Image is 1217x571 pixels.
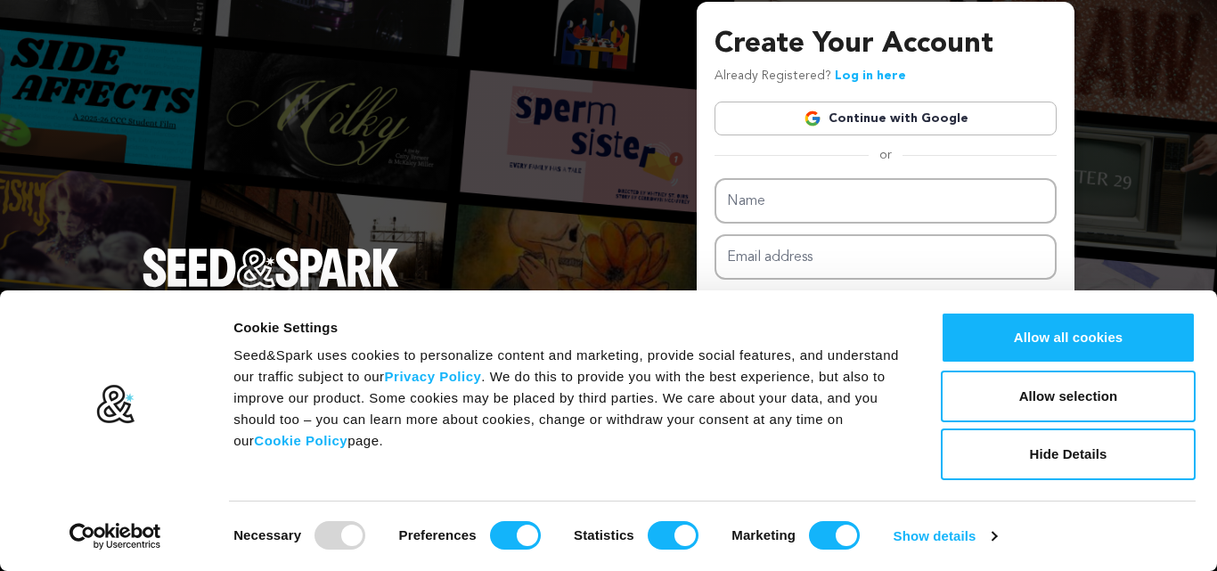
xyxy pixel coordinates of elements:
div: Cookie Settings [233,317,901,339]
strong: Preferences [399,527,477,542]
img: Google logo [804,110,821,127]
a: Log in here [835,69,906,82]
p: Already Registered? [715,66,906,87]
input: Name [715,178,1057,224]
span: or [869,146,903,164]
strong: Necessary [233,527,301,542]
input: Email address [715,234,1057,280]
img: logo [95,384,135,425]
div: Seed&Spark uses cookies to personalize content and marketing, provide social features, and unders... [233,345,901,452]
a: Seed&Spark Homepage [143,248,399,322]
a: Privacy Policy [385,369,482,384]
a: Show details [894,523,997,550]
a: Cookie Policy [254,433,347,448]
button: Allow all cookies [941,312,1196,363]
a: Usercentrics Cookiebot - opens in a new window [37,523,193,550]
legend: Consent Selection [233,514,233,515]
a: Continue with Google [715,102,1057,135]
button: Hide Details [941,428,1196,480]
strong: Marketing [731,527,796,542]
h3: Create Your Account [715,23,1057,66]
button: Allow selection [941,371,1196,422]
strong: Statistics [574,527,634,542]
img: Seed&Spark Logo [143,248,399,287]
